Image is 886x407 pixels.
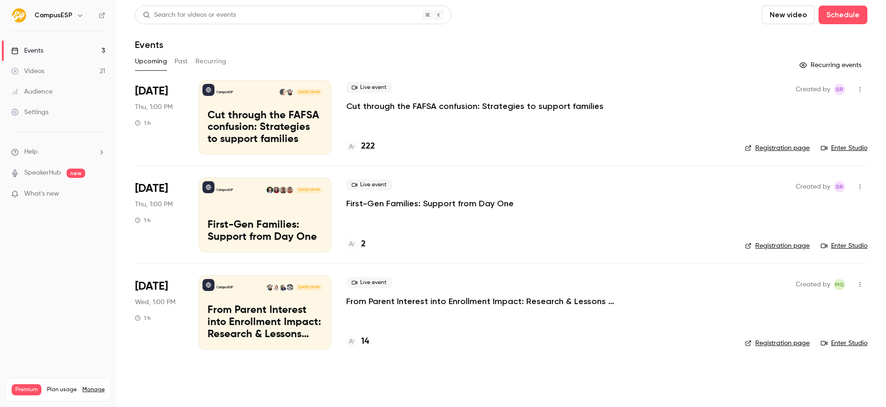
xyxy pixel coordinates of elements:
[835,279,844,290] span: MG
[821,143,867,153] a: Enter Studio
[361,335,369,348] h4: 14
[67,169,85,178] span: new
[82,386,105,393] a: Manage
[24,168,61,178] a: SpeakerHub
[346,140,375,153] a: 222
[280,89,286,95] img: Melanie Muenzer
[280,284,286,291] img: April Bush
[295,187,322,193] span: [DATE] 1:00 PM
[199,80,331,155] a: Cut through the FAFSA confusion: Strategies to support familiesCampusESPMelissa GreinerMelanie Mu...
[195,54,227,69] button: Recurring
[287,89,293,95] img: Melissa Greiner
[135,119,151,127] div: 1 h
[346,238,366,251] a: 2
[135,298,175,307] span: Wed, 1:00 PM
[295,284,322,291] span: [DATE] 1:00 PM
[821,241,867,251] a: Enter Studio
[199,275,331,350] a: From Parent Interest into Enrollment Impact: Research & Lessons from the University of KansasCamp...
[361,140,375,153] h4: 222
[361,238,366,251] h4: 2
[135,314,151,322] div: 1 h
[267,284,273,291] img: Melissa Greiner
[745,143,810,153] a: Registration page
[745,241,810,251] a: Registration page
[295,89,322,95] span: [DATE] 1:00 PM
[836,84,843,95] span: SR
[796,279,830,290] span: Created by
[135,275,184,350] div: Dec 3 Wed, 1:00 PM (America/New York)
[216,188,233,192] p: CampusESP
[796,181,830,192] span: Created by
[34,11,73,20] h6: CampusESP
[11,67,44,76] div: Videos
[11,87,53,96] div: Audience
[135,54,167,69] button: Upcoming
[346,335,369,348] a: 14
[11,147,105,157] li: help-dropdown-opener
[135,177,184,252] div: Nov 6 Thu, 1:00 PM (America/New York)
[208,110,322,146] p: Cut through the FAFSA confusion: Strategies to support families
[346,198,514,209] a: First-Gen Families: Support from Day One
[135,84,168,99] span: [DATE]
[287,187,293,193] img: Dr. Carrie Vath
[836,181,843,192] span: SR
[216,90,233,95] p: CampusESP
[287,284,293,291] img: Dave Hunt
[821,339,867,348] a: Enter Studio
[208,219,322,244] p: First-Gen Families: Support from Day One
[280,187,286,193] img: Kyle Cashin
[135,200,173,209] span: Thu, 1:00 PM
[834,279,845,290] span: Melissa Greiner
[346,101,604,112] a: Cut through the FAFSA confusion: Strategies to support families
[834,84,845,95] span: Stephanie Robinson
[12,384,41,395] span: Premium
[208,305,322,340] p: From Parent Interest into Enrollment Impact: Research & Lessons from the [GEOGRAPHIC_DATA][US_STATE]
[24,147,38,157] span: Help
[135,80,184,155] div: Oct 16 Thu, 1:00 PM (America/New York)
[135,279,168,294] span: [DATE]
[143,10,236,20] div: Search for videos or events
[47,386,77,393] span: Plan usage
[11,46,43,55] div: Events
[135,39,163,50] h1: Events
[796,84,830,95] span: Created by
[199,177,331,252] a: First-Gen Families: Support from Day OneCampusESPDr. Carrie VathKyle CashinKelsey NymanAlbert Per...
[762,6,815,24] button: New video
[819,6,867,24] button: Schedule
[273,187,280,193] img: Kelsey Nyman
[135,102,173,112] span: Thu, 1:00 PM
[11,108,48,117] div: Settings
[346,277,392,288] span: Live event
[346,179,392,190] span: Live event
[346,296,625,307] a: From Parent Interest into Enrollment Impact: Research & Lessons from the [GEOGRAPHIC_DATA][US_STATE]
[834,181,845,192] span: Stephanie Robinson
[24,189,59,199] span: What's new
[175,54,188,69] button: Past
[267,187,273,193] img: Albert Perera
[135,181,168,196] span: [DATE]
[745,339,810,348] a: Registration page
[12,8,27,23] img: CampusESP
[216,285,233,290] p: CampusESP
[135,217,151,224] div: 1 h
[795,58,867,73] button: Recurring events
[273,284,280,291] img: Johanna Trovato
[346,82,392,93] span: Live event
